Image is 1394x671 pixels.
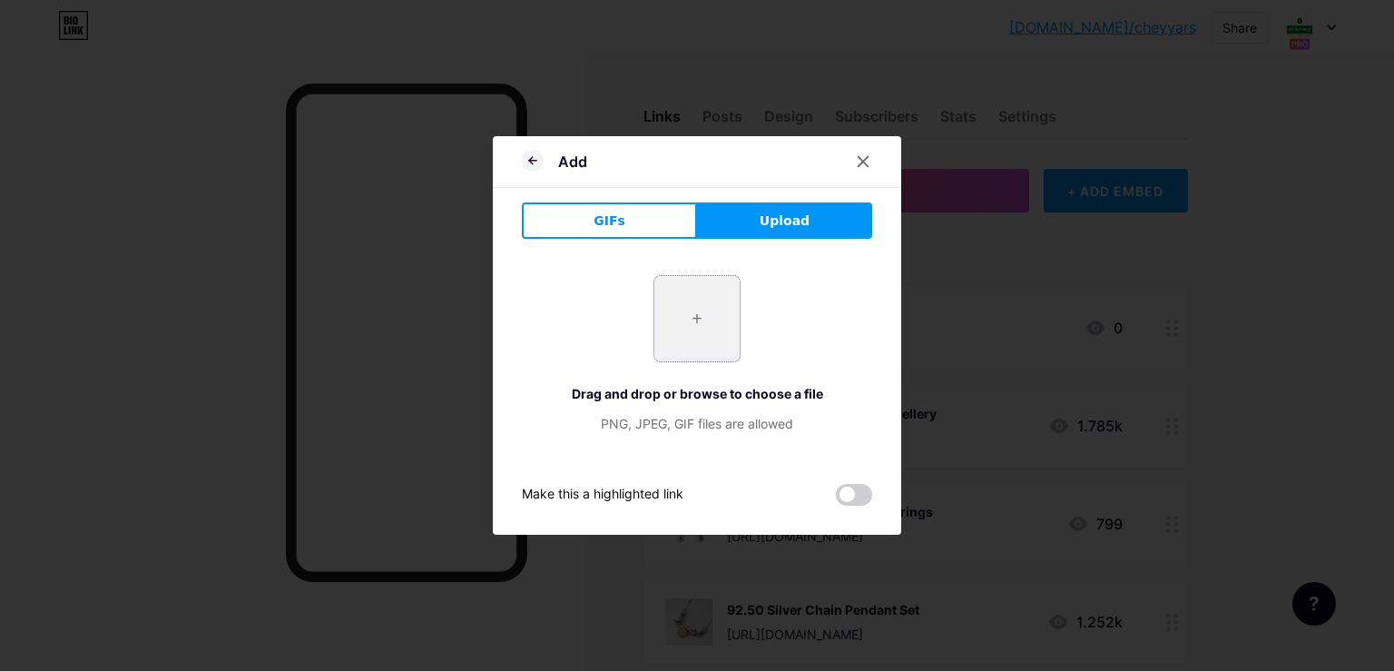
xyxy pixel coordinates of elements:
[522,202,697,239] button: GIFs
[697,202,872,239] button: Upload
[558,151,587,173] div: Add
[594,212,625,231] span: GIFs
[522,414,872,433] div: PNG, JPEG, GIF files are allowed
[522,384,872,403] div: Drag and drop or browse to choose a file
[760,212,810,231] span: Upload
[522,484,683,506] div: Make this a highlighted link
